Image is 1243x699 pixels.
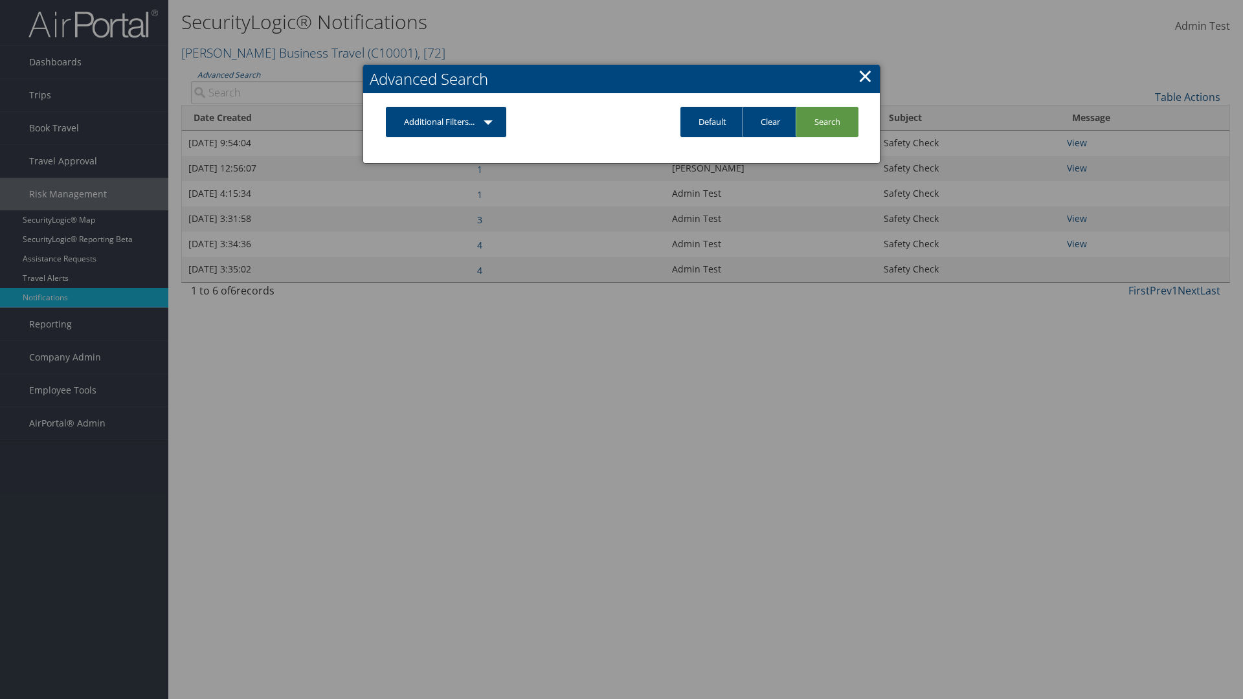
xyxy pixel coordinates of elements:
[858,63,873,89] a: Close
[363,65,880,93] h2: Advanced Search
[680,107,745,137] a: Default
[742,107,798,137] a: Clear
[796,107,858,137] a: Search
[386,107,506,137] a: Additional Filters...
